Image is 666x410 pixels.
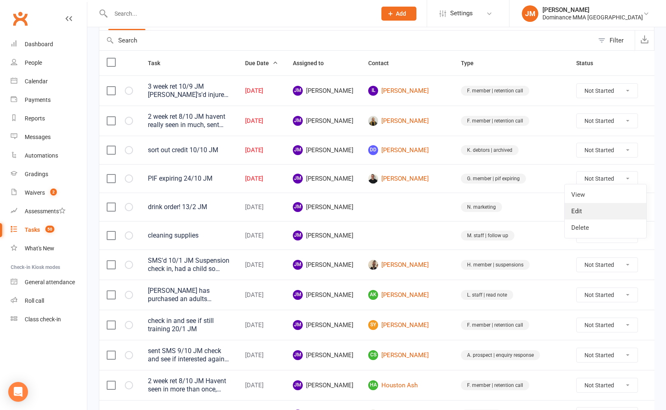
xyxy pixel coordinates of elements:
div: F. member | retention call [461,380,529,390]
span: JM [293,202,303,212]
div: 3 week ret 10/9 JM [PERSON_NAME]'s'd injured lumbar 2 week ret 5/9 JM. SMS'd 1 week ret 27/8 JM [148,82,230,99]
a: [PERSON_NAME] [368,116,446,126]
a: Automations [11,146,87,165]
span: [PERSON_NAME] [293,174,353,184]
span: Due Date [245,60,278,66]
span: [PERSON_NAME] [293,86,353,96]
div: [PERSON_NAME] has purchased an adults rashguard for Aiden but it didnt fit. She returned it but i... [148,287,230,303]
a: Class kiosk mode [11,310,87,329]
a: Payments [11,91,87,109]
button: Due Date [245,58,278,68]
a: Reports [11,109,87,128]
a: Assessments [11,202,87,221]
div: Roll call [25,297,44,304]
span: JM [293,290,303,300]
div: N. marketing [461,202,502,212]
div: check in and see if still training 20/1 JM [148,317,230,333]
div: People [25,59,42,66]
div: Class check-in [25,316,61,323]
div: [DATE] [245,292,278,299]
div: Filter [610,35,624,45]
div: F. member | retention call [461,320,529,330]
div: F. member | retention call [461,116,529,126]
div: Waivers [25,189,45,196]
img: Tom Pirrone [368,174,378,184]
a: View [565,186,646,203]
div: Dashboard [25,41,53,47]
span: [PERSON_NAME] [293,320,353,330]
span: JM [293,145,303,155]
a: CS[PERSON_NAME] [368,350,446,360]
button: Contact [368,58,398,68]
div: cleaning supplies [148,231,230,240]
span: JM [293,260,303,270]
button: Add [381,7,416,21]
div: [DATE] [245,87,278,94]
a: [PERSON_NAME] [368,174,446,184]
button: Type [461,58,483,68]
span: HA [368,380,378,390]
span: 50 [45,226,54,233]
a: Clubworx [10,8,30,29]
div: [DATE] [245,262,278,269]
div: SMS'd 10/1 JM Suspension check in, had a child so check when he will be back [DATE] [148,257,230,273]
a: Roll call [11,292,87,310]
span: [PERSON_NAME] [293,380,353,390]
span: Type [461,60,483,66]
div: G. member | pif expiring [461,174,526,184]
div: 2 week ret 8/10 JM havent really seen in much, sent SMS 1 week ret 29/9 JM [148,113,230,129]
button: Filter [594,31,635,50]
div: Dominance MMA [GEOGRAPHIC_DATA] [542,14,643,21]
div: What's New [25,245,54,252]
span: Settings [450,4,473,23]
input: Search [99,31,594,50]
span: [PERSON_NAME] [293,260,353,270]
div: [DATE] [245,175,278,182]
div: [DATE] [245,147,278,154]
div: Gradings [25,171,48,177]
span: JM [293,231,303,240]
span: IL [368,86,378,96]
a: Gradings [11,165,87,184]
a: SY[PERSON_NAME] [368,320,446,330]
div: Assessments [25,208,65,214]
span: Add [396,10,406,17]
a: Messages [11,128,87,146]
a: Delete [565,219,646,236]
div: Reports [25,115,45,122]
span: JM [293,350,303,360]
span: Status [576,60,602,66]
span: Contact [368,60,398,66]
span: [PERSON_NAME] [293,116,353,126]
div: Automations [25,152,58,159]
a: Tasks 50 [11,221,87,239]
span: DD [368,145,378,155]
div: M. staff | follow up [461,231,514,240]
div: Payments [25,97,51,103]
span: [PERSON_NAME] [293,202,353,212]
button: Status [576,58,602,68]
a: What's New [11,239,87,258]
span: [PERSON_NAME] [293,145,353,155]
div: [DATE] [245,322,278,329]
span: CS [368,350,378,360]
a: Calendar [11,72,87,91]
img: Aaron Basger [368,260,378,270]
div: F. member | retention call [461,86,529,96]
div: sent SMS 9/10 JM check and see if interested again 4/8 JM [148,347,230,363]
span: JM [293,174,303,184]
a: IL[PERSON_NAME] [368,86,446,96]
a: Dashboard [11,35,87,54]
div: L. staff | read note [461,290,513,300]
div: [DATE] [245,204,278,211]
a: Edit [565,203,646,219]
div: [DATE] [245,118,278,125]
div: K. debtors | archived [461,145,519,155]
div: A. prospect | enquiry response [461,350,540,360]
a: People [11,54,87,72]
a: [PERSON_NAME] [368,260,446,270]
span: AK [368,290,378,300]
div: Open Intercom Messenger [8,382,28,402]
div: JM [522,5,538,22]
div: [DATE] [245,382,278,389]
